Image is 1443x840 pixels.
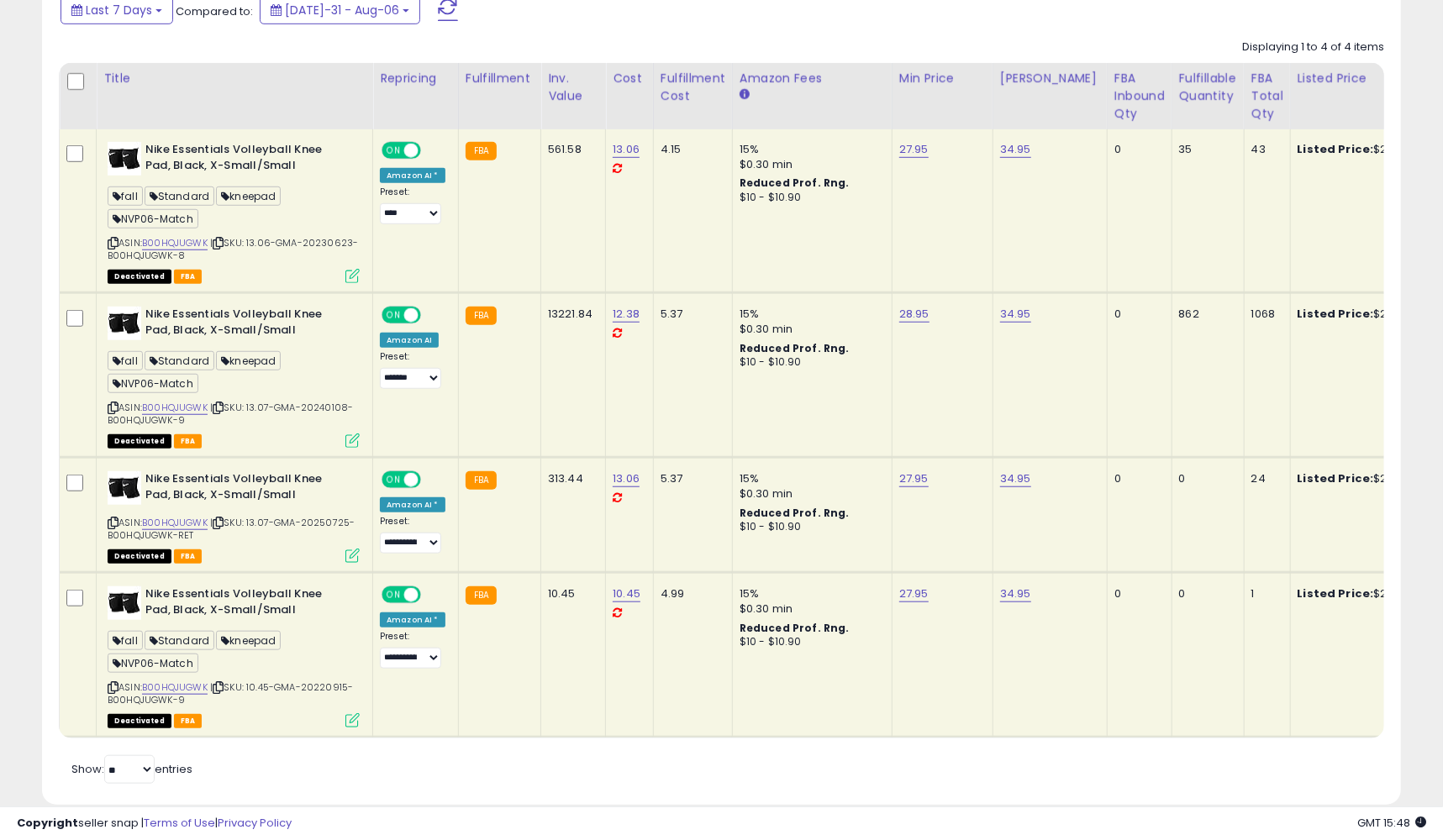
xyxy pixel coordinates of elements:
[740,586,879,601] div: 15%
[899,470,929,487] a: 27.95
[661,471,719,486] div: 5.37
[1298,307,1437,322] div: $28.95
[17,816,292,832] div: seller snap | |
[380,186,445,224] div: Preset:
[1000,470,1031,487] a: 34.95
[285,2,399,18] span: [DATE]-31 - Aug-06
[1298,585,1374,601] b: Listed Price:
[419,588,445,602] span: OFF
[1298,141,1374,157] b: Listed Price:
[108,471,141,505] img: 41fmBOrodrL._SL40_.jpg
[740,191,879,205] div: $10 - $10.90
[108,307,360,446] div: ASIN:
[216,186,281,206] span: kneepad
[1114,70,1165,123] div: FBA inbound Qty
[548,586,592,601] div: 10.45
[103,70,366,87] div: Title
[17,815,78,831] strong: Copyright
[216,351,281,370] span: kneepad
[174,714,203,728] span: FBA
[1000,306,1031,323] a: 34.95
[383,144,404,158] span: ON
[466,586,497,605] small: FBA
[108,186,143,206] span: fall
[108,209,198,228] span: NVP06-Match
[613,585,640,602] a: 10.45
[613,306,640,323] a: 12.38
[1179,142,1231,157] div: 35
[380,168,445,183] div: Amazon AI *
[899,585,929,602] a: 27.95
[142,680,208,695] a: B00HQJUGWK
[108,471,360,561] div: ASIN:
[380,497,445,512] div: Amazon AI *
[661,142,719,157] div: 4.15
[1251,307,1277,322] div: 1068
[419,473,445,487] span: OFF
[145,142,350,177] b: Nike Essentials Volleyball Knee Pad, Black, X-Small/Small
[740,70,885,87] div: Amazon Fees
[108,516,355,541] span: | SKU: 13.07-GMA-20250725-B00HQJUGWK-RET
[380,333,439,348] div: Amazon AI
[380,631,445,669] div: Preset:
[145,631,214,650] span: Standard
[1298,471,1437,486] div: $28.24
[380,612,445,627] div: Amazon AI *
[661,307,719,322] div: 5.37
[466,70,534,87] div: Fulfillment
[1114,586,1159,601] div: 0
[899,306,930,323] a: 28.95
[1298,306,1374,322] b: Listed Price:
[1251,142,1277,157] div: 43
[86,2,152,18] span: Last 7 Days
[216,631,281,650] span: kneepad
[740,142,879,157] div: 15%
[1000,141,1031,158] a: 34.95
[380,351,445,389] div: Preset:
[1114,471,1159,486] div: 0
[899,70,986,87] div: Min Price
[108,374,198,393] span: NVP06-Match
[1114,142,1159,157] div: 0
[108,586,141,620] img: 41fmBOrodrL._SL40_.jpg
[1000,70,1100,87] div: [PERSON_NAME]
[1179,307,1231,322] div: 862
[740,322,879,337] div: $0.30 min
[108,307,141,340] img: 41fmBOrodrL._SL40_.jpg
[661,70,725,105] div: Fulfillment Cost
[740,486,879,501] div: $0.30 min
[613,470,640,487] a: 13.06
[71,761,192,777] span: Show: entries
[1251,70,1283,123] div: FBA Total Qty
[176,3,253,19] span: Compared to:
[108,270,171,284] span: All listings that are unavailable for purchase on Amazon for any reason other than out-of-stock
[108,142,141,176] img: 41fmBOrodrL._SL40_.jpg
[466,142,497,160] small: FBA
[380,516,445,554] div: Preset:
[218,815,292,831] a: Privacy Policy
[1298,470,1374,486] b: Listed Price:
[142,401,208,415] a: B00HQJUGWK
[145,351,214,370] span: Standard
[613,70,646,87] div: Cost
[1000,585,1031,602] a: 34.95
[740,621,850,635] b: Reduced Prof. Rng.
[466,307,497,325] small: FBA
[108,680,353,706] span: | SKU: 10.45-GMA-20220915-B00HQJUGWK-9
[548,471,592,486] div: 313.44
[142,236,208,250] a: B00HQJUGWK
[1251,471,1277,486] div: 24
[548,307,592,322] div: 13221.84
[1179,471,1231,486] div: 0
[740,601,879,617] div: $0.30 min
[383,308,404,323] span: ON
[108,434,171,449] span: All listings that are unavailable for purchase on Amazon for any reason other than out-of-stock
[1179,70,1237,105] div: Fulfillable Quantity
[548,70,598,105] div: Inv. value
[740,471,879,486] div: 15%
[174,434,203,449] span: FBA
[145,471,350,507] b: Nike Essentials Volleyball Knee Pad, Black, X-Small/Small
[661,586,719,601] div: 4.99
[108,654,198,673] span: NVP06-Match
[108,714,171,728] span: All listings that are unavailable for purchase on Amazon for any reason other than out-of-stock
